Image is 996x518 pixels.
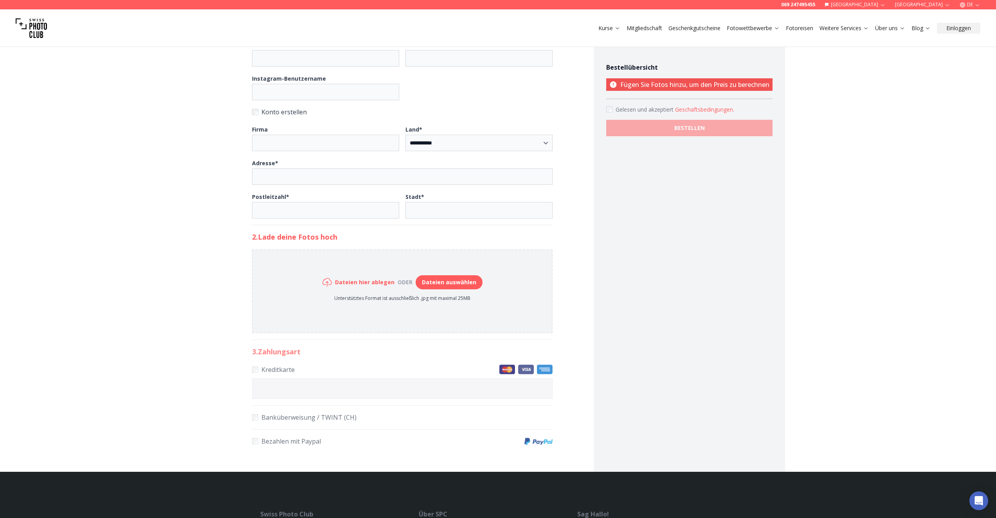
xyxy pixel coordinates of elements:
[252,41,272,49] b: E-Mail *
[908,23,934,34] button: Blog
[875,24,905,32] a: Über uns
[724,23,783,34] button: Fotowettbewerbe
[252,84,399,100] input: Instagram-Benutzername
[252,168,553,185] input: Adresse*
[665,23,724,34] button: Geschenkgutscheine
[969,491,988,510] div: Open Intercom Messenger
[606,63,773,72] h4: Bestellübersicht
[405,193,424,200] b: Stadt *
[872,23,908,34] button: Über uns
[816,23,872,34] button: Weitere Services
[606,78,773,91] p: Fügen Sie Fotos hinzu, um den Preis zu berechnen
[252,106,553,117] label: Konto erstellen
[394,278,416,286] div: oder
[606,106,612,112] input: Accept terms
[252,202,399,218] input: Postleitzahl*
[252,135,399,151] input: Firma
[598,24,620,32] a: Kurse
[16,13,47,44] img: Swiss photo club
[606,120,773,136] button: BESTELLEN
[252,159,278,167] b: Adresse *
[405,126,422,133] b: Land *
[252,109,258,115] input: Konto erstellen
[623,23,665,34] button: Mitgliedschaft
[819,24,869,32] a: Weitere Services
[675,106,734,114] button: Accept termsGelesen und akzeptiert
[674,124,705,132] b: BESTELLEN
[252,50,399,67] input: E-Mail*
[252,231,553,242] h2: 2. Lade deine Fotos hoch
[405,135,553,151] select: Land*
[252,193,289,200] b: Postleitzahl *
[405,202,553,218] input: Stadt*
[781,2,815,8] a: 069 247495455
[627,24,662,32] a: Mitgliedschaft
[911,24,931,32] a: Blog
[786,24,813,32] a: Fotoreisen
[335,278,394,286] h6: Dateien hier ablegen
[783,23,816,34] button: Fotoreisen
[252,126,268,133] b: Firma
[405,50,553,67] input: Telefon*
[727,24,780,32] a: Fotowettbewerbe
[416,275,483,289] button: Dateien auswählen
[668,24,720,32] a: Geschenkgutscheine
[595,23,623,34] button: Kurse
[405,41,431,49] b: Telefon *
[322,295,483,301] p: Unterstütztes Format ist ausschließlich .jpg mit maximal 25MB
[937,23,980,34] button: Einloggen
[252,75,326,82] b: Instagram-Benutzername
[616,106,675,113] span: Gelesen und akzeptiert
